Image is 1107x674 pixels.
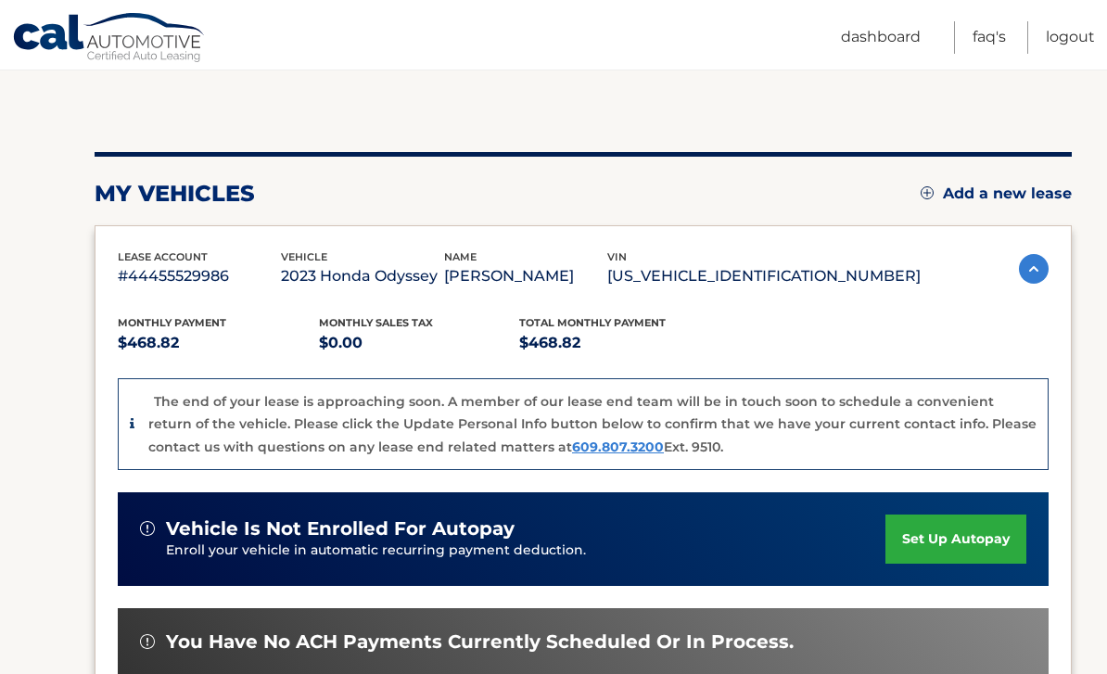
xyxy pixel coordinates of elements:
a: Add a new lease [921,184,1072,203]
span: vehicle [281,250,327,263]
p: 2023 Honda Odyssey [281,263,444,289]
span: vehicle is not enrolled for autopay [166,517,515,540]
a: Dashboard [841,21,921,54]
span: Monthly Payment [118,316,226,329]
span: lease account [118,250,208,263]
a: Logout [1046,21,1095,54]
img: accordion-active.svg [1019,254,1049,284]
img: alert-white.svg [140,521,155,536]
p: [US_VEHICLE_IDENTIFICATION_NUMBER] [607,263,921,289]
a: Cal Automotive [12,12,207,66]
p: [PERSON_NAME] [444,263,607,289]
h2: my vehicles [95,180,255,208]
span: Total Monthly Payment [519,316,666,329]
span: name [444,250,477,263]
a: set up autopay [885,515,1026,564]
p: #44455529986 [118,263,281,289]
a: FAQ's [973,21,1006,54]
span: Monthly sales Tax [319,316,433,329]
p: $468.82 [118,330,319,356]
img: add.svg [921,186,934,199]
img: alert-white.svg [140,634,155,649]
p: Enroll your vehicle in automatic recurring payment deduction. [166,540,885,561]
span: vin [607,250,627,263]
a: 609.807.3200 [572,439,664,455]
p: $468.82 [519,330,720,356]
p: $0.00 [319,330,520,356]
p: The end of your lease is approaching soon. A member of our lease end team will be in touch soon t... [148,393,1037,455]
span: You have no ACH payments currently scheduled or in process. [166,630,794,654]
